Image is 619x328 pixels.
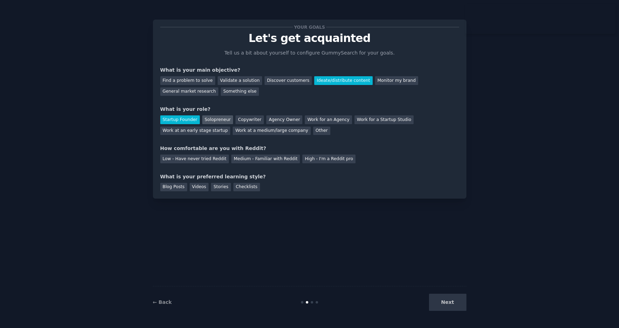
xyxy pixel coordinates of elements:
[354,115,414,124] div: Work for a Startup Studio
[160,127,231,135] div: Work at an early stage startup
[231,155,300,163] div: Medium - Familiar with Reddit
[314,76,372,85] div: Ideate/distribute content
[160,115,200,124] div: Startup Founder
[202,115,233,124] div: Solopreneur
[235,115,264,124] div: Copywriter
[221,49,398,57] p: Tell us a bit about yourself to configure GummySearch for your goals.
[293,23,326,31] span: Your goals
[233,183,260,192] div: Checklists
[305,115,352,124] div: Work for an Agency
[160,87,219,96] div: General market research
[265,76,312,85] div: Discover customers
[302,155,356,163] div: High - I'm a Reddit pro
[160,173,459,180] div: What is your preferred learning style?
[160,76,215,85] div: Find a problem to solve
[211,183,231,192] div: Stories
[160,32,459,44] p: Let's get acquainted
[266,115,302,124] div: Agency Owner
[313,127,330,135] div: Other
[233,127,310,135] div: Work at a medium/large company
[218,76,262,85] div: Validate a solution
[221,87,259,96] div: Something else
[160,145,459,152] div: How comfortable are you with Reddit?
[160,106,459,113] div: What is your role?
[375,76,418,85] div: Monitor my brand
[153,299,172,305] a: ← Back
[160,183,187,192] div: Blog Posts
[160,155,229,163] div: Low - Have never tried Reddit
[190,183,209,192] div: Videos
[160,66,459,74] div: What is your main objective?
